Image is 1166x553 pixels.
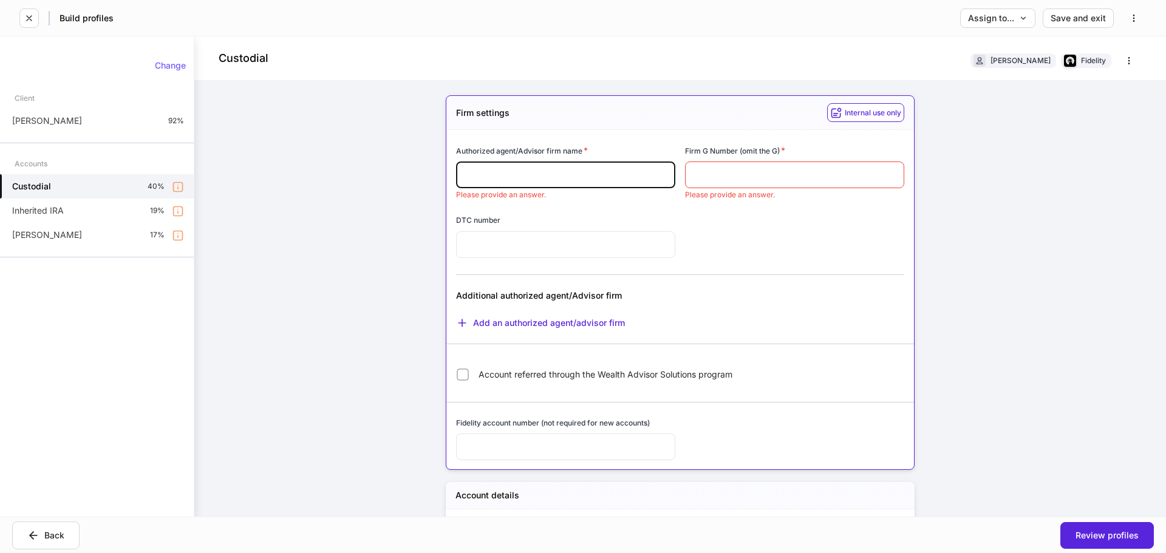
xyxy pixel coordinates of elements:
p: 92% [168,116,184,126]
button: Add an authorized agent/advisor firm [456,317,625,329]
p: Inherited IRA [12,205,64,217]
p: Please provide an answer. [685,190,904,200]
h6: Fidelity account number (not required for new accounts) [456,417,650,429]
div: Assign to... [968,14,1028,22]
h5: Build profiles [60,12,114,24]
h6: DTC number [456,214,500,226]
div: Client [15,87,35,109]
h4: Custodial [219,51,268,66]
p: 19% [150,206,165,215]
p: [PERSON_NAME] [12,229,82,241]
p: 17% [150,230,165,240]
div: Additional authorized agent/Advisor firm [456,290,752,302]
h6: Firm G Number (omit the G) [685,144,785,157]
button: Save and exit [1043,8,1114,28]
button: Assign to... [960,8,1035,28]
div: Accounts [15,153,47,174]
p: Please provide an answer. [456,190,675,200]
span: Account referred through the Wealth Advisor Solutions program [479,368,732,381]
p: [PERSON_NAME] [12,115,82,127]
h5: Firm settings [456,107,510,119]
div: [PERSON_NAME] [990,55,1051,66]
button: Review profiles [1060,522,1154,549]
button: Back [12,521,80,549]
p: 40% [148,182,165,191]
h5: Account details [455,489,519,501]
button: Change [147,56,194,75]
div: Fidelity [1081,55,1106,66]
div: Change [155,61,186,70]
h6: Authorized agent/Advisor firm name [456,144,588,157]
h6: Internal use only [845,107,901,118]
div: Save and exit [1051,14,1106,22]
h5: Custodial [12,180,51,192]
div: Back [27,529,64,541]
div: Review profiles [1076,531,1139,540]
